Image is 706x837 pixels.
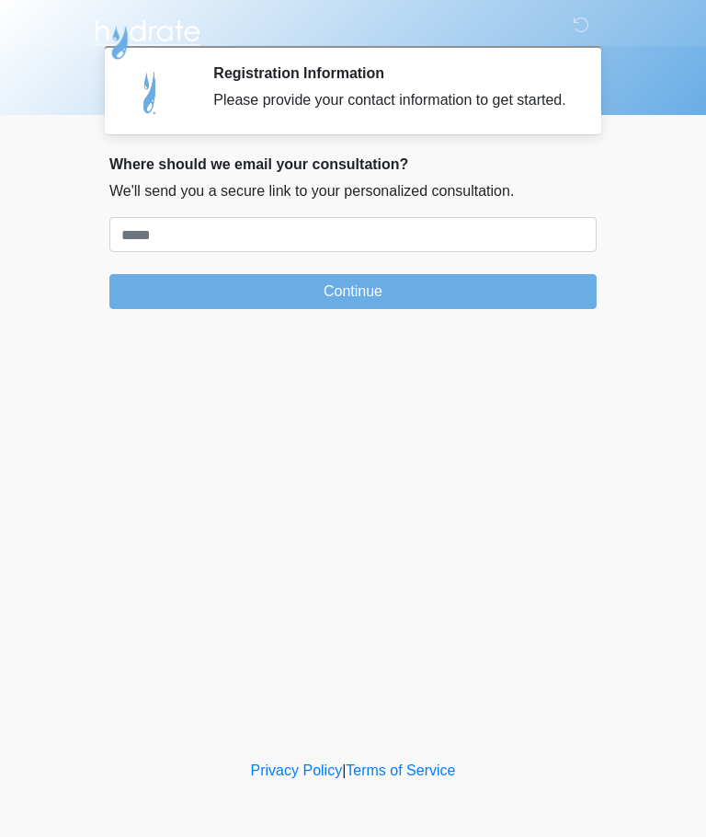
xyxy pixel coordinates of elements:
[91,14,203,61] img: Hydrate IV Bar - Arcadia Logo
[342,762,346,778] a: |
[123,64,178,120] img: Agent Avatar
[109,155,597,173] h2: Where should we email your consultation?
[251,762,343,778] a: Privacy Policy
[109,274,597,309] button: Continue
[109,180,597,202] p: We'll send you a secure link to your personalized consultation.
[213,89,569,111] div: Please provide your contact information to get started.
[346,762,455,778] a: Terms of Service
